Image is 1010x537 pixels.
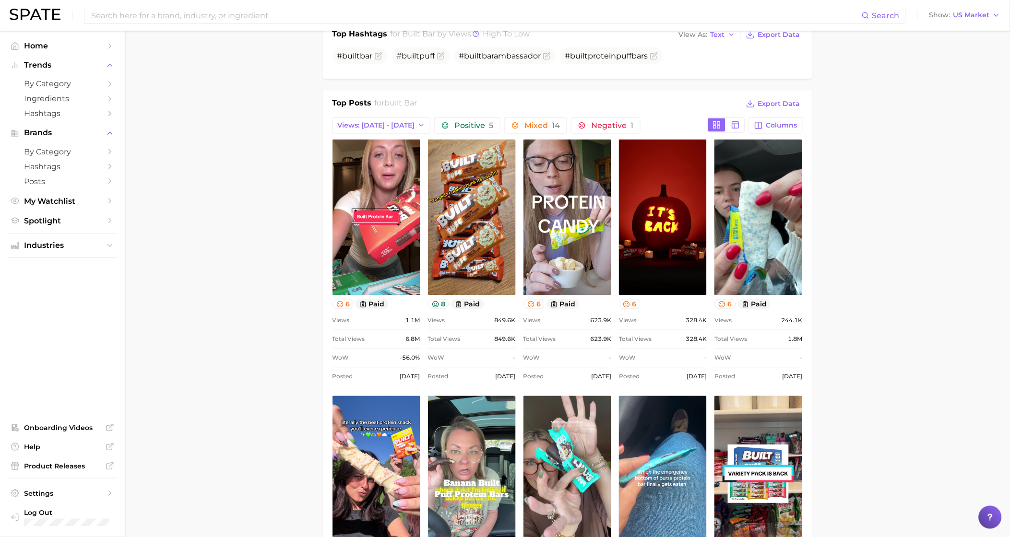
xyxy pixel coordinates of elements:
a: Product Releases [8,459,117,473]
span: # proteinpuff s [565,51,648,60]
span: Posted [619,371,640,383]
span: 1.8m [788,334,802,345]
span: high to low [483,29,530,38]
input: Search here for a brand, industry, or ingredient [90,7,862,23]
span: Columns [766,121,797,129]
a: by Category [8,76,117,91]
span: Posted [523,371,544,383]
span: - [704,352,707,364]
a: Spotlight [8,213,117,228]
span: - [609,352,611,364]
span: Total Views [428,334,461,345]
span: Mixed [524,122,560,129]
a: Posts [8,174,117,189]
span: [DATE] [400,371,420,383]
span: bar [360,51,373,60]
h2: for by Views [390,28,530,42]
span: Export Data [758,31,800,39]
span: Brands [24,128,101,137]
span: 849.6k [495,334,516,345]
span: US Market [953,12,990,18]
span: My Watchlist [24,197,101,206]
span: Total Views [523,334,556,345]
span: built [464,51,482,60]
button: Export Data [744,97,802,111]
h2: for [374,97,417,112]
span: 244.1k [781,315,802,327]
a: My Watchlist [8,194,117,209]
button: Flag as miscategorized or irrelevant [437,52,445,60]
a: by Category [8,144,117,159]
span: - [513,352,516,364]
h1: Top Hashtags [333,28,388,42]
span: WoW [523,352,540,364]
button: Columns [749,117,802,134]
a: Ingredients [8,91,117,106]
button: 6 [333,299,354,309]
span: Onboarding Videos [24,423,101,432]
a: Onboarding Videos [8,420,117,435]
span: 328.4k [686,334,707,345]
span: # ambassador [459,51,541,60]
button: Flag as miscategorized or irrelevant [543,52,551,60]
span: WoW [333,352,349,364]
span: 849.6k [495,315,516,327]
span: 5 [489,121,493,130]
span: Log Out [24,508,122,517]
span: WoW [619,352,636,364]
span: built bar [402,29,435,38]
span: Views [714,315,732,327]
span: Posted [333,371,353,383]
span: Help [24,443,101,451]
button: Export Data [744,28,802,42]
button: Brands [8,126,117,140]
span: Views: [DATE] - [DATE] [338,121,415,129]
span: # puff [397,51,435,60]
a: Log out. Currently logged in with e-mail smiller@simplygoodfoodsco.com. [8,505,117,529]
span: Total Views [619,334,652,345]
a: Hashtags [8,106,117,121]
span: built [570,51,588,60]
button: 6 [714,299,736,309]
a: Settings [8,486,117,501]
span: Views [523,315,541,327]
span: WoW [714,352,731,364]
span: 14 [552,121,560,130]
span: WoW [428,352,445,364]
button: ShowUS Market [927,9,1003,22]
span: Spotlight [24,216,101,225]
button: Industries [8,238,117,253]
button: paid [451,299,484,309]
span: [DATE] [687,371,707,383]
span: - [800,352,802,364]
button: Flag as miscategorized or irrelevant [650,52,658,60]
span: Posted [714,371,735,383]
span: # [337,51,373,60]
span: Total Views [714,334,747,345]
span: built [343,51,360,60]
span: View As [679,32,708,37]
span: Posts [24,177,101,186]
span: Posted [428,371,449,383]
span: built [402,51,420,60]
span: by Category [24,79,101,88]
span: Home [24,41,101,50]
span: Views [428,315,445,327]
span: Industries [24,241,101,250]
span: bar [482,51,494,60]
button: Trends [8,58,117,72]
span: 623.9k [590,315,611,327]
button: paid [356,299,389,309]
span: Search [872,11,900,20]
span: built bar [384,98,417,107]
button: Views: [DATE] - [DATE] [333,117,431,134]
button: Flag as miscategorized or irrelevant [375,52,382,60]
span: 328.4k [686,315,707,327]
span: [DATE] [496,371,516,383]
button: 6 [619,299,641,309]
span: 1.1m [406,315,420,327]
span: Trends [24,61,101,70]
a: Hashtags [8,159,117,174]
span: Positive [454,122,493,129]
span: 6.8m [406,334,420,345]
